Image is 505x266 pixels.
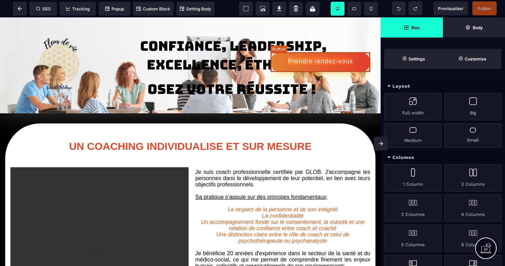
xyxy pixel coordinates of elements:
[105,6,124,11] span: Popup
[465,56,486,62] strong: Customize
[444,194,502,222] div: 4 Columns
[444,164,502,192] div: 2 Columns
[411,25,420,30] strong: Bloc
[239,2,253,16] span: View components
[180,6,211,11] span: Setting Body
[195,177,326,183] u: Sa pratique s’appuie sur des principes fondamentaux
[136,6,170,11] span: Custom Block
[201,202,366,214] i: Un accompagnement fondé sur le consentement, la volonté et une relation de confiance entre coach ...
[69,123,312,135] b: UN COACHING INDIVIDUALISE ET SUR MESURE
[444,93,502,120] div: Big
[478,6,491,11] span: Publier
[271,35,370,55] button: Prendre rendez-vous
[444,225,502,252] div: 6 Columns
[444,123,502,148] div: Small
[256,2,270,16] span: Screenshot
[384,225,441,252] div: 5 Columns
[443,17,505,38] span: Open Layer Manager
[381,17,443,38] span: Open Blocks
[262,195,304,201] i: La confidentialité
[443,49,502,69] span: Open Style Manager
[384,194,441,222] div: 3 Columns
[36,6,51,11] span: SEO
[216,214,351,226] i: Une distinction claire entre le rôle de coach et celui de psychothérapeute ou psychanalyste
[473,25,483,30] strong: Body
[384,123,441,148] div: Medium
[438,6,464,11] span: Previsualiser
[381,151,505,164] div: Columns
[384,164,441,192] div: 1 Column
[384,49,443,69] span: Settings
[384,93,441,120] div: Full width
[228,189,338,195] i: Le respect de la personne et de son intégrité
[408,56,425,62] strong: Settings
[433,1,468,15] span: Preview
[66,6,90,11] span: Tracking
[381,80,505,93] div: Layout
